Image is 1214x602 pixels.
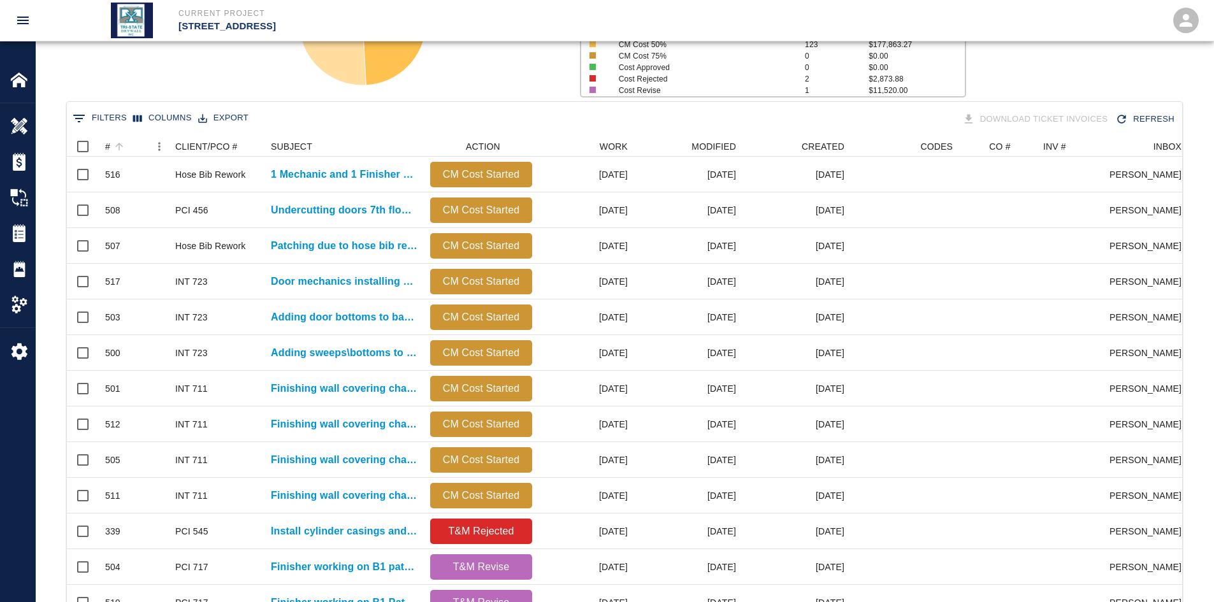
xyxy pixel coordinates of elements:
[634,335,742,371] div: [DATE]
[1110,371,1188,406] div: [PERSON_NAME]
[271,345,417,361] p: Adding sweeps\bottoms to bathroom doors. All floors.
[175,454,208,466] div: INT 711
[435,274,527,289] p: CM Cost Started
[175,311,208,324] div: INT 723
[634,299,742,335] div: [DATE]
[538,228,634,264] div: [DATE]
[634,136,742,157] div: MODIFIED
[742,228,851,264] div: [DATE]
[1110,264,1188,299] div: [PERSON_NAME]
[435,345,527,361] p: CM Cost Started
[538,406,634,442] div: [DATE]
[619,85,786,96] p: Cost Revise
[271,167,417,182] a: 1 Mechanic and 1 Finisher working on hose bib patching.
[805,73,869,85] p: 2
[1110,299,1188,335] div: [PERSON_NAME]
[175,525,208,538] div: PCI 545
[634,442,742,478] div: [DATE]
[271,417,417,432] p: Finishing wall covering changes where wall coverings were removed in...
[435,238,527,254] p: CM Cost Started
[538,192,634,228] div: [DATE]
[538,264,634,299] div: [DATE]
[1110,549,1188,585] div: [PERSON_NAME]
[271,488,417,503] a: Finishing wall covering changes where wall coverings were removed in...
[1110,513,1188,549] div: [PERSON_NAME]
[1110,157,1188,192] div: [PERSON_NAME]
[1150,541,1214,602] iframe: Chat Widget
[1110,478,1188,513] div: [PERSON_NAME]
[805,39,869,50] p: 123
[538,549,634,585] div: [DATE]
[1110,228,1188,264] div: [PERSON_NAME]
[1153,136,1181,157] div: INBOX
[538,513,634,549] div: [DATE]
[869,73,964,85] p: $2,873.88
[1110,406,1188,442] div: [PERSON_NAME]
[111,3,153,38] img: Tri State Drywall
[869,39,964,50] p: $177,863.27
[175,347,208,359] div: INT 723
[105,275,120,288] div: 517
[178,19,676,34] p: [STREET_ADDRESS]
[1113,108,1180,131] div: Refresh the list
[271,203,417,218] a: Undercutting doors 7th floor for door bottoms where slab is...
[175,561,208,573] div: PCI 717
[802,136,844,157] div: CREATED
[805,50,869,62] p: 0
[271,238,417,254] a: Patching due to hose bib rework. B1 and G1
[869,50,964,62] p: $0.00
[105,418,120,431] div: 512
[742,549,851,585] div: [DATE]
[989,136,1010,157] div: CO #
[634,406,742,442] div: [DATE]
[271,524,417,539] p: Install cylinder casings and cores for classroom locksets.
[435,559,527,575] p: T&M Revise
[538,136,634,157] div: WORK
[742,478,851,513] div: [DATE]
[742,513,851,549] div: [DATE]
[175,382,208,395] div: INT 711
[271,274,417,289] a: Door mechanics installing added door bottoms on bathroom doors 3...
[105,489,120,502] div: 511
[435,310,527,325] p: CM Cost Started
[271,381,417,396] a: Finishing wall covering changes where wall coverings were removed in...
[869,62,964,73] p: $0.00
[105,454,120,466] div: 505
[538,299,634,335] div: [DATE]
[634,264,742,299] div: [DATE]
[99,136,169,157] div: #
[271,452,417,468] p: Finishing wall covering changes where wall coverings were removed in...
[742,157,851,192] div: [DATE]
[805,62,869,73] p: 0
[435,203,527,218] p: CM Cost Started
[435,488,527,503] p: CM Cost Started
[1043,136,1066,157] div: INV #
[175,240,245,252] div: Hose Bib Rework
[105,168,120,181] div: 516
[271,559,417,575] p: Finisher working on B1 patches.
[150,137,169,156] button: Menu
[271,310,417,325] a: Adding door bottoms to bathroom doors.
[271,136,312,157] div: SUBJECT
[1110,442,1188,478] div: [PERSON_NAME]
[175,489,208,502] div: INT 711
[264,136,424,157] div: SUBJECT
[600,136,628,157] div: WORK
[742,299,851,335] div: [DATE]
[105,382,120,395] div: 501
[105,525,120,538] div: 339
[1110,192,1188,228] div: [PERSON_NAME]
[634,157,742,192] div: [DATE]
[805,85,869,96] p: 1
[538,371,634,406] div: [DATE]
[960,108,1113,131] div: Tickets download in groups of 15
[634,549,742,585] div: [DATE]
[435,417,527,432] p: CM Cost Started
[175,418,208,431] div: INT 711
[1037,136,1110,157] div: INV #
[742,335,851,371] div: [DATE]
[130,108,195,128] button: Select columns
